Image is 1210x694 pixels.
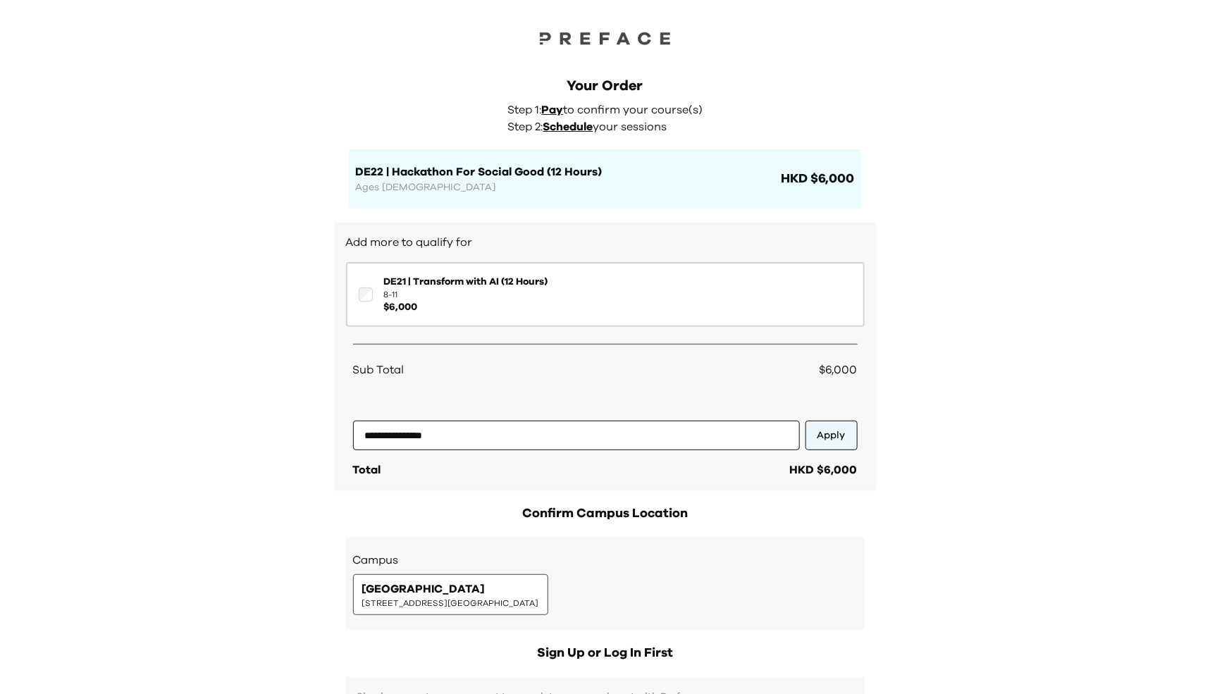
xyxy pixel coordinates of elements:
span: [STREET_ADDRESS][GEOGRAPHIC_DATA] [362,597,539,609]
span: DE21 | Transform with AI (12 Hours) [384,275,548,289]
h2: Confirm Campus Location [346,504,865,523]
div: Your Order [349,76,862,96]
span: Sub Total [353,361,405,378]
p: Step 2: your sessions [508,118,711,135]
h2: Add more to qualify for [346,234,865,251]
p: Step 1: to confirm your course(s) [508,101,711,118]
span: 8-11 [384,289,548,300]
img: Preface Logo [535,28,676,48]
span: $6,000 [820,364,858,376]
span: Total [353,464,381,476]
span: [GEOGRAPHIC_DATA] [362,581,486,597]
p: Ages [DEMOGRAPHIC_DATA] [356,180,779,194]
button: DE21 | Transform with AI (12 Hours)8-11$6,000 [346,262,865,327]
span: Schedule [543,121,593,132]
span: HKD $6,000 [779,169,855,189]
button: Apply [805,421,858,450]
h3: Campus [353,552,858,569]
h1: DE22 | Hackathon For Social Good (12 Hours) [356,163,779,180]
span: Pay [542,104,564,116]
span: $ 6,000 [384,300,548,314]
div: HKD $6,000 [790,461,858,478]
h2: Sign Up or Log In First [346,643,865,663]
